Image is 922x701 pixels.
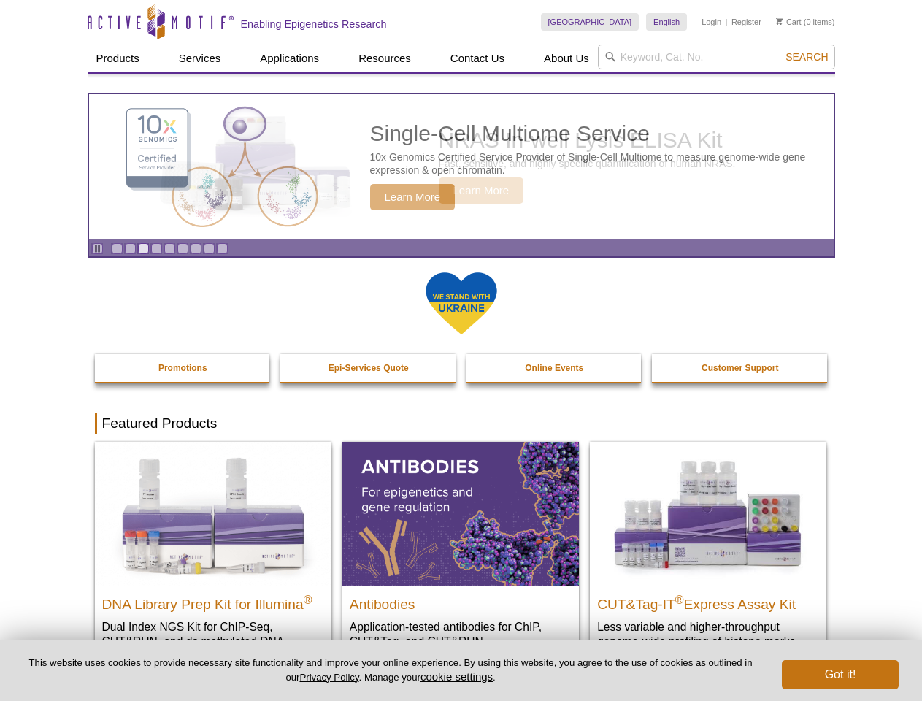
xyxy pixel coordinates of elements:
[598,45,835,69] input: Keyword, Cat. No.
[204,243,215,254] a: Go to slide 8
[191,243,201,254] a: Go to slide 7
[89,94,834,239] a: Single-Cell Multiome Service Single-Cell Multiome Service 10x Genomics Certified Service Provider...
[726,13,728,31] li: |
[23,656,758,684] p: This website uses cookies to provide necessary site functionality and improve your online experie...
[89,94,834,239] article: Single-Cell Multiome Service
[782,660,899,689] button: Got it!
[590,442,826,663] a: CUT&Tag-IT® Express Assay Kit CUT&Tag-IT®Express Assay Kit Less variable and higher-throughput ge...
[785,51,828,63] span: Search
[95,413,828,434] h2: Featured Products
[125,243,136,254] a: Go to slide 2
[92,243,103,254] a: Toggle autoplay
[350,45,420,72] a: Resources
[95,354,272,382] a: Promotions
[241,18,387,31] h2: Enabling Epigenetics Research
[442,45,513,72] a: Contact Us
[158,363,207,373] strong: Promotions
[177,243,188,254] a: Go to slide 6
[731,17,761,27] a: Register
[112,100,331,234] img: Single-Cell Multiome Service
[251,45,328,72] a: Applications
[370,150,826,177] p: 10x Genomics Certified Service Provider of Single-Cell Multiome to measure genome-wide gene expre...
[675,593,684,605] sup: ®
[95,442,331,585] img: DNA Library Prep Kit for Illumina
[466,354,643,382] a: Online Events
[342,442,579,585] img: All Antibodies
[781,50,832,64] button: Search
[304,593,312,605] sup: ®
[112,243,123,254] a: Go to slide 1
[329,363,409,373] strong: Epi-Services Quote
[350,590,572,612] h2: Antibodies
[597,619,819,649] p: Less variable and higher-throughput genome-wide profiling of histone marks​.
[535,45,598,72] a: About Us
[370,184,456,210] span: Learn More
[280,354,457,382] a: Epi-Services Quote
[646,13,687,31] a: English
[525,363,583,373] strong: Online Events
[102,590,324,612] h2: DNA Library Prep Kit for Illumina
[342,442,579,663] a: All Antibodies Antibodies Application-tested antibodies for ChIP, CUT&Tag, and CUT&RUN.
[370,123,826,145] h2: Single-Cell Multiome Service
[776,17,802,27] a: Cart
[776,13,835,31] li: (0 items)
[164,243,175,254] a: Go to slide 5
[652,354,829,382] a: Customer Support
[102,619,324,664] p: Dual Index NGS Kit for ChIP-Seq, CUT&RUN, and ds methylated DNA assays.
[138,243,149,254] a: Go to slide 3
[350,619,572,649] p: Application-tested antibodies for ChIP, CUT&Tag, and CUT&RUN.
[702,17,721,27] a: Login
[425,271,498,336] img: We Stand With Ukraine
[597,590,819,612] h2: CUT&Tag-IT Express Assay Kit
[170,45,230,72] a: Services
[541,13,639,31] a: [GEOGRAPHIC_DATA]
[702,363,778,373] strong: Customer Support
[590,442,826,585] img: CUT&Tag-IT® Express Assay Kit
[420,670,493,683] button: cookie settings
[151,243,162,254] a: Go to slide 4
[88,45,148,72] a: Products
[217,243,228,254] a: Go to slide 9
[95,442,331,678] a: DNA Library Prep Kit for Illumina DNA Library Prep Kit for Illumina® Dual Index NGS Kit for ChIP-...
[776,18,783,25] img: Your Cart
[299,672,358,683] a: Privacy Policy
